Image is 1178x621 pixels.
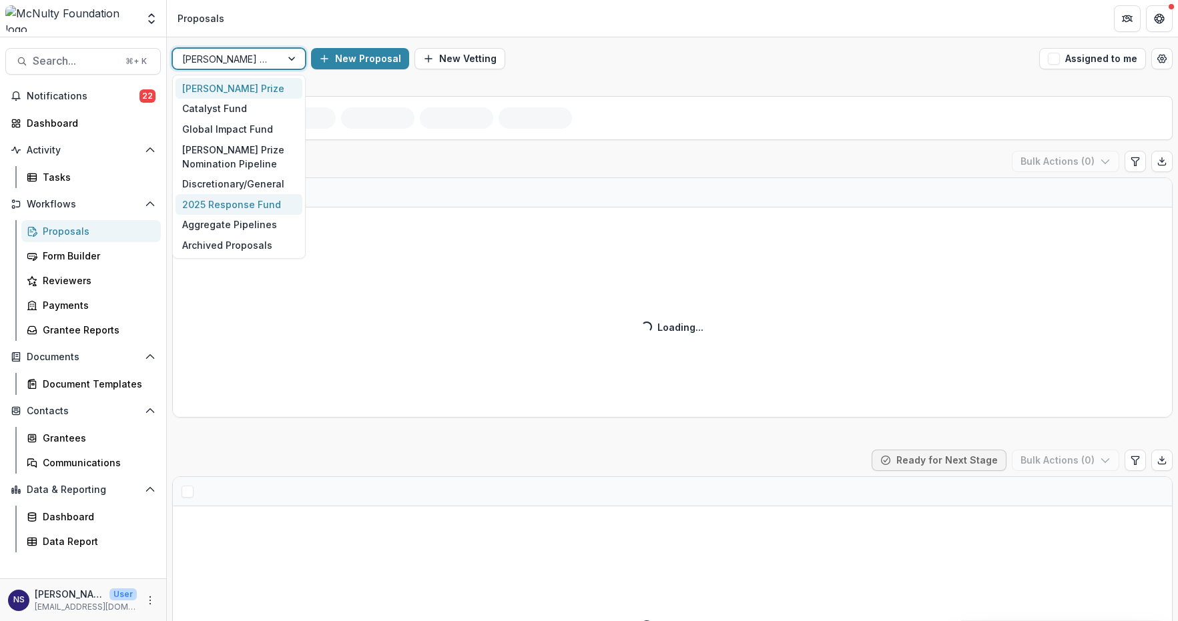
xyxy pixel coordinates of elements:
[13,596,25,604] div: Nina Sawhney
[43,510,150,524] div: Dashboard
[27,199,139,210] span: Workflows
[5,5,137,32] img: McNulty Foundation logo
[43,249,150,263] div: Form Builder
[21,220,161,242] a: Proposals
[1151,48,1173,69] button: Open table manager
[139,89,156,103] span: 22
[21,269,161,291] a: Reviewers
[43,170,150,184] div: Tasks
[109,588,137,600] p: User
[43,431,150,445] div: Grantees
[178,11,224,25] div: Proposals
[21,166,161,188] a: Tasks
[43,456,150,470] div: Communications
[176,173,302,194] div: Discretionary/General
[5,112,161,134] a: Dashboard
[123,54,150,69] div: ⌘ + K
[1146,5,1173,32] button: Get Help
[21,245,161,267] a: Form Builder
[5,400,161,422] button: Open Contacts
[27,116,150,130] div: Dashboard
[27,406,139,417] span: Contacts
[43,377,150,391] div: Document Templates
[5,139,161,161] button: Open Activity
[27,484,139,496] span: Data & Reporting
[176,139,302,174] div: [PERSON_NAME] Prize Nomination Pipeline
[43,534,150,548] div: Data Report
[27,352,139,363] span: Documents
[43,298,150,312] div: Payments
[142,592,158,608] button: More
[176,215,302,235] div: Aggregate Pipelines
[21,319,161,341] a: Grantee Reports
[27,91,139,102] span: Notifications
[21,506,161,528] a: Dashboard
[142,5,161,32] button: Open entity switcher
[43,224,150,238] div: Proposals
[27,145,139,156] span: Activity
[21,427,161,449] a: Grantees
[35,587,104,601] p: [PERSON_NAME]
[1114,5,1141,32] button: Partners
[21,452,161,474] a: Communications
[43,273,150,287] div: Reviewers
[5,48,161,75] button: Search...
[172,9,230,28] nav: breadcrumb
[176,235,302,255] div: Archived Proposals
[5,479,161,500] button: Open Data & Reporting
[176,99,302,119] div: Catalyst Fund
[5,346,161,368] button: Open Documents
[33,55,117,67] span: Search...
[5,193,161,215] button: Open Workflows
[5,85,161,107] button: Notifications22
[176,194,302,215] div: 2025 Response Fund
[21,530,161,552] a: Data Report
[21,294,161,316] a: Payments
[1039,48,1146,69] button: Assigned to me
[311,48,409,69] button: New Proposal
[21,373,161,395] a: Document Templates
[35,601,137,613] p: [EMAIL_ADDRESS][DOMAIN_NAME]
[43,323,150,337] div: Grantee Reports
[176,78,302,99] div: [PERSON_NAME] Prize
[176,119,302,139] div: Global Impact Fund
[414,48,505,69] button: New Vetting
